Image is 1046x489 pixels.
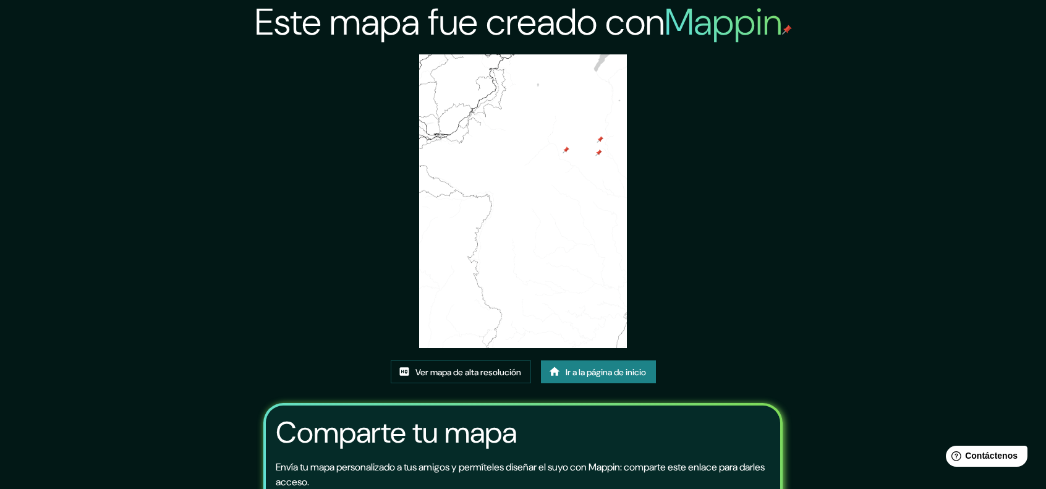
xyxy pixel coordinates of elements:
font: Comparte tu mapa [276,413,517,452]
font: Ir a la página de inicio [566,367,646,378]
img: created-map [419,54,627,348]
a: Ver mapa de alta resolución [391,360,531,384]
a: Ir a la página de inicio [541,360,656,384]
img: pin de mapeo [782,25,792,35]
font: Ver mapa de alta resolución [415,367,521,378]
font: Envía tu mapa personalizado a tus amigos y permíteles diseñar el suyo con Mappin: comparte este e... [276,461,765,488]
iframe: Lanzador de widgets de ayuda [936,441,1032,475]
